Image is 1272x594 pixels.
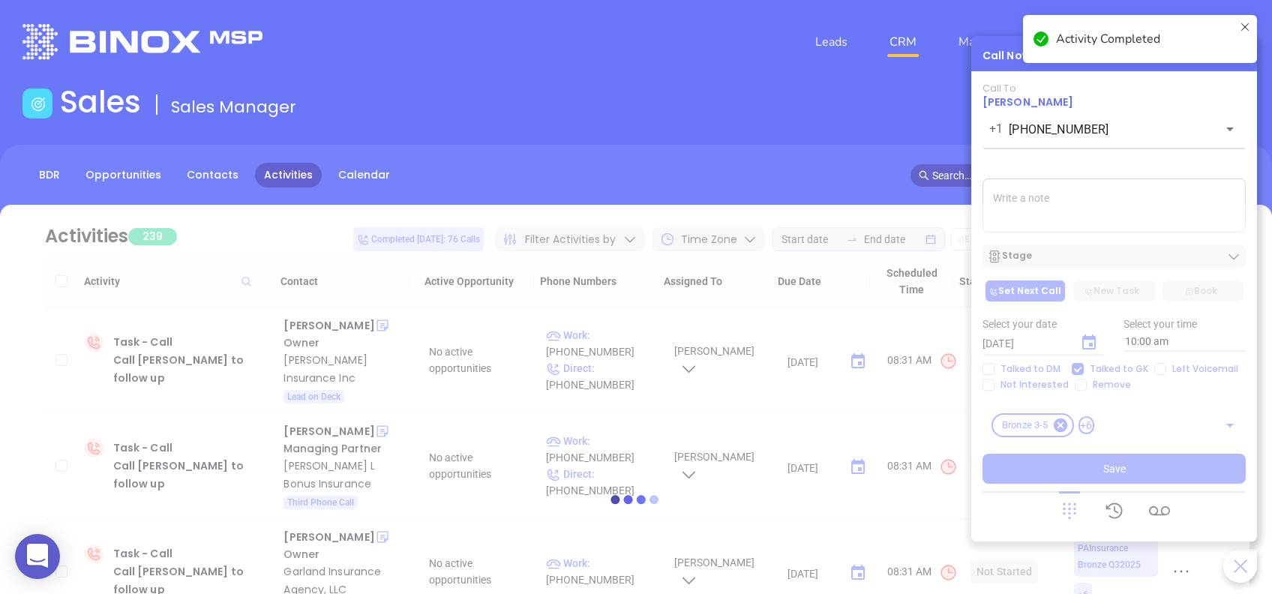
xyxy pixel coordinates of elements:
a: Opportunities [76,163,170,187]
img: logo [22,24,262,59]
input: Search… [932,167,1202,184]
a: Activities [255,163,322,187]
div: Call Now [982,48,1031,64]
span: Sales Manager [171,95,296,118]
a: Contacts [178,163,247,187]
h1: Sales [60,84,141,120]
p: +1 [989,120,1003,138]
input: Enter phone number or name [1009,121,1197,138]
a: [PERSON_NAME] [982,94,1073,109]
a: Calendar [329,163,399,187]
a: Leads [809,27,853,57]
span: search [919,170,929,181]
a: CRM [883,27,922,57]
button: Open [1219,118,1240,139]
a: Marketing [952,27,1019,57]
span: Call To [982,81,1016,95]
a: BDR [30,163,69,187]
div: Activity Completed [1056,30,1234,48]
